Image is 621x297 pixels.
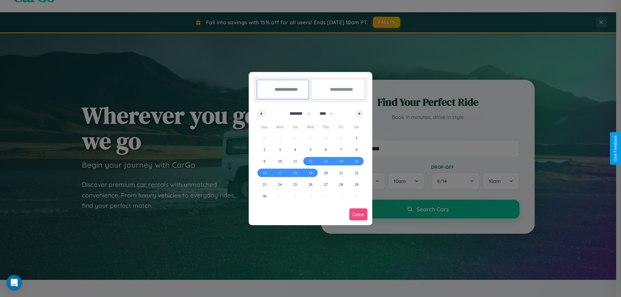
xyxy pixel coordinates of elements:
span: 15 [354,155,358,167]
span: 27 [324,179,328,190]
button: 2 [257,144,272,155]
button: 9 [257,155,272,167]
button: 29 [349,179,364,190]
button: 15 [349,155,364,167]
button: 20 [318,167,333,179]
span: 9 [264,155,266,167]
span: Fri [333,122,349,132]
button: 27 [318,179,333,190]
span: 5 [310,144,311,155]
button: 13 [318,155,333,167]
div: Open Intercom Messenger [6,275,22,291]
span: 14 [339,155,343,167]
span: 22 [354,167,358,179]
button: 26 [303,179,318,190]
button: 6 [318,144,333,155]
span: 24 [278,179,282,190]
span: 29 [354,179,358,190]
span: 19 [309,167,312,179]
span: 12 [309,155,312,167]
button: 1 [349,132,364,144]
span: 26 [309,179,312,190]
span: Tue [288,122,303,132]
button: 18 [288,167,303,179]
button: 25 [288,179,303,190]
span: 17 [278,167,282,179]
button: 21 [333,167,349,179]
button: Done [349,208,367,220]
span: 3 [279,144,281,155]
span: Mon [272,122,287,132]
span: 7 [340,144,342,155]
button: 23 [257,179,272,190]
span: 2 [264,144,266,155]
button: 7 [333,144,349,155]
span: 21 [339,167,343,179]
span: Thu [318,122,333,132]
span: Sat [349,122,364,132]
button: 4 [288,144,303,155]
span: 1 [355,132,357,144]
span: 10 [278,155,282,167]
div: Give Feedback [613,135,618,162]
button: 14 [333,155,349,167]
button: 28 [333,179,349,190]
span: 4 [294,144,296,155]
span: 30 [263,190,267,202]
span: 28 [339,179,343,190]
span: 18 [293,167,297,179]
button: 11 [288,155,303,167]
button: 30 [257,190,272,202]
button: 10 [272,155,287,167]
button: 8 [349,144,364,155]
button: 19 [303,167,318,179]
button: 17 [272,167,287,179]
button: 12 [303,155,318,167]
span: 25 [293,179,297,190]
span: Wed [303,122,318,132]
span: 16 [263,167,267,179]
button: 24 [272,179,287,190]
span: 13 [324,155,328,167]
button: 5 [303,144,318,155]
button: 3 [272,144,287,155]
button: 16 [257,167,272,179]
button: 22 [349,167,364,179]
span: 23 [263,179,267,190]
span: Sun [257,122,272,132]
span: 20 [324,167,328,179]
span: 6 [325,144,327,155]
span: 11 [293,155,297,167]
span: 8 [355,144,357,155]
